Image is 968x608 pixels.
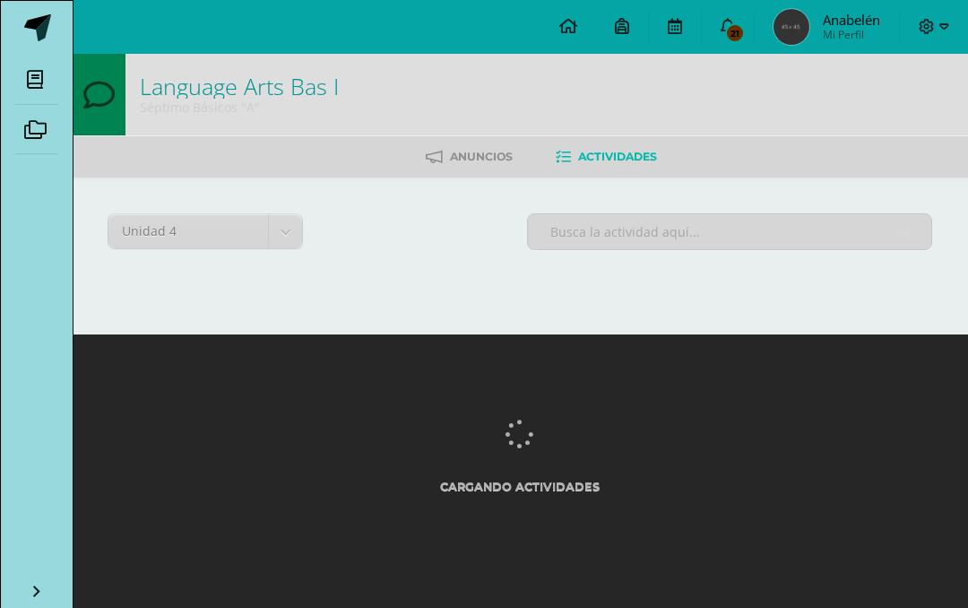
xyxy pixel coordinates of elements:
label: Cargando actividades [108,480,932,493]
input: Busca la actividad aquí... [528,214,931,249]
span: Unidad 4 [122,214,255,248]
a: Unidad 4 [108,214,302,248]
span: Anuncios [450,150,513,163]
h1: Language Arts Bas I [140,74,339,99]
img: 45x45 [774,9,809,45]
div: Séptimo Básicos 'A' [140,99,339,116]
span: 21 [725,23,745,43]
span: Actividades [578,150,657,163]
a: Anuncios [426,143,513,171]
span: Anabelén [823,11,880,29]
span: Mi Perfil [823,27,880,42]
a: Actividades [556,143,657,171]
a: Language Arts Bas I [140,71,339,101]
